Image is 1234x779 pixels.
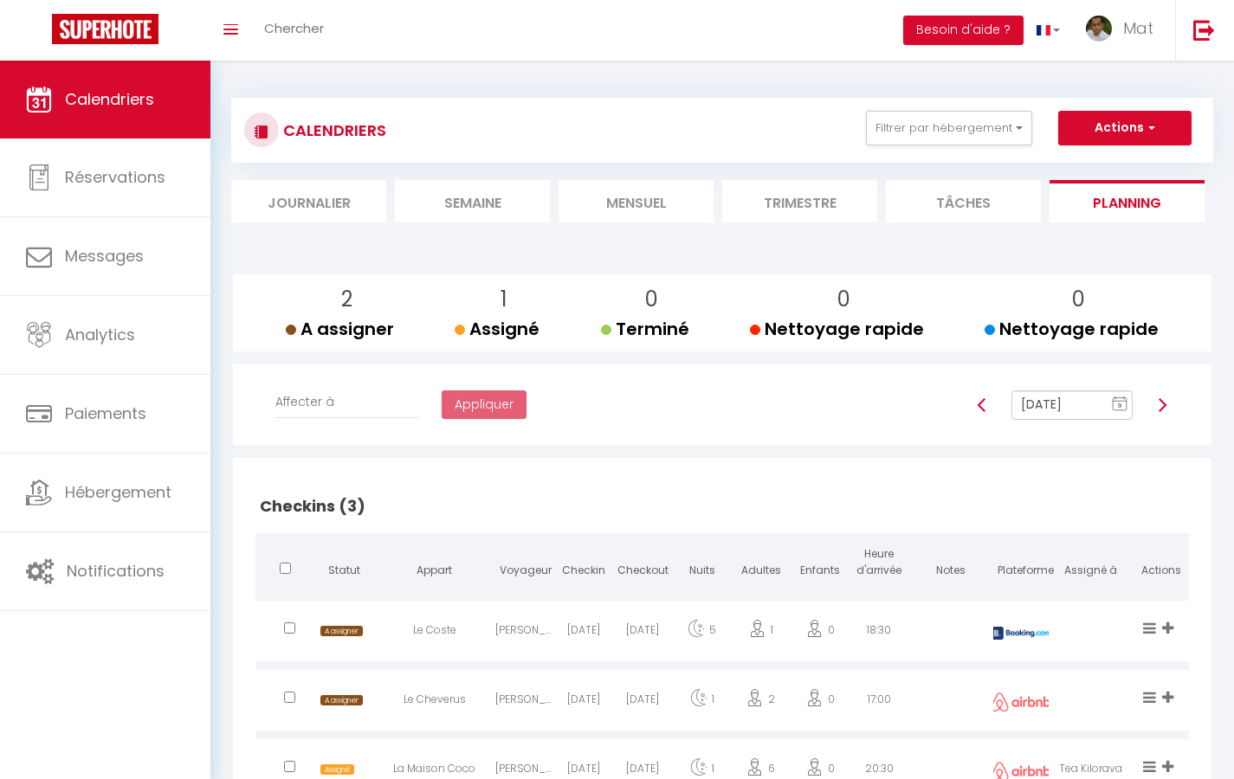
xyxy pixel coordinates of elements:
[1118,402,1122,409] text: 9
[264,19,324,37] span: Chercher
[750,317,924,341] span: Nettoyage rapide
[1049,533,1133,596] th: Assigné à
[442,390,527,420] button: Appliquer
[722,180,877,222] li: Trimestre
[320,626,363,637] span: A assigner
[468,283,539,316] p: 1
[14,7,66,59] button: Ouvrir le widget de chat LiveChat
[1086,16,1112,42] img: ...
[495,605,554,661] div: [PERSON_NAME]
[1058,111,1192,145] button: Actions
[1133,533,1189,596] th: Actions
[65,481,171,503] span: Hébergement
[613,533,672,596] th: Checkout
[554,674,613,731] div: [DATE]
[850,533,908,596] th: Heure d'arrivée
[1050,180,1205,222] li: Planning
[286,317,394,341] span: A assigner
[455,317,539,341] span: Assigné
[791,674,850,731] div: 0
[615,283,689,316] p: 0
[732,605,791,661] div: 1
[52,14,158,44] img: Super Booking
[554,605,613,661] div: [DATE]
[395,180,550,222] li: Semaine
[255,480,1189,533] h2: Checkins (3)
[991,627,1051,640] img: booking2.png
[65,402,146,424] span: Paiements
[67,560,165,582] span: Notifications
[231,180,386,222] li: Journalier
[373,674,494,731] div: Le Cheverus
[991,692,1051,711] img: airbnb2.png
[613,674,672,731] div: [DATE]
[791,533,850,596] th: Enfants
[975,398,989,412] img: arrow-left3.svg
[993,533,1050,596] th: Plateforme
[1123,17,1153,39] span: Mat
[279,111,386,150] h3: CALENDRIERS
[417,563,452,577] span: Appart
[320,695,363,706] span: A assigner
[886,180,1041,222] li: Tâches
[328,563,360,577] span: Statut
[732,533,791,596] th: Adultes
[65,88,154,110] span: Calendriers
[65,324,135,345] span: Analytics
[850,674,908,731] div: 17:00
[1155,398,1169,412] img: arrow-right3.svg
[866,111,1032,145] button: Filtrer par hébergement
[764,283,924,316] p: 0
[672,533,731,596] th: Nuits
[791,605,850,661] div: 0
[985,317,1159,341] span: Nettoyage rapide
[672,674,731,731] div: 1
[903,16,1024,45] button: Besoin d'aide ?
[1193,19,1215,41] img: logout
[732,674,791,731] div: 2
[601,317,689,341] span: Terminé
[495,533,554,596] th: Voyageur
[65,245,144,267] span: Messages
[495,674,554,731] div: [PERSON_NAME]
[613,605,672,661] div: [DATE]
[672,605,731,661] div: 5
[554,533,613,596] th: Checkin
[909,533,993,596] th: Notes
[850,605,908,661] div: 18:30
[998,283,1159,316] p: 0
[300,283,394,316] p: 2
[65,166,165,188] span: Réservations
[320,764,354,776] span: Assigné
[373,605,494,661] div: Le Coste
[559,180,714,222] li: Mensuel
[1011,390,1133,420] input: Select Date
